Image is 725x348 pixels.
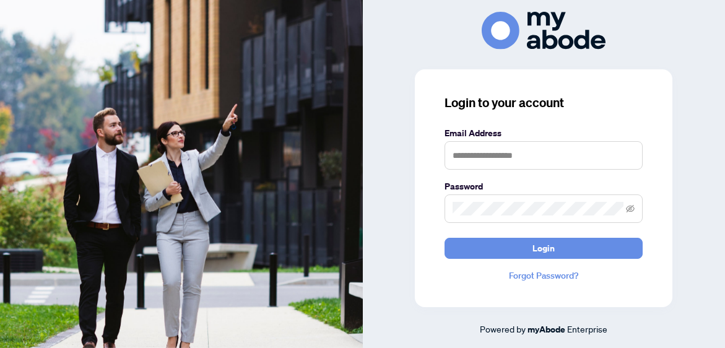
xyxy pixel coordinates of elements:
[445,94,643,111] h3: Login to your account
[445,238,643,259] button: Login
[480,323,526,334] span: Powered by
[445,126,643,140] label: Email Address
[482,12,606,50] img: ma-logo
[445,180,643,193] label: Password
[445,269,643,282] a: Forgot Password?
[567,323,607,334] span: Enterprise
[527,323,565,336] a: myAbode
[626,204,635,213] span: eye-invisible
[532,238,555,258] span: Login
